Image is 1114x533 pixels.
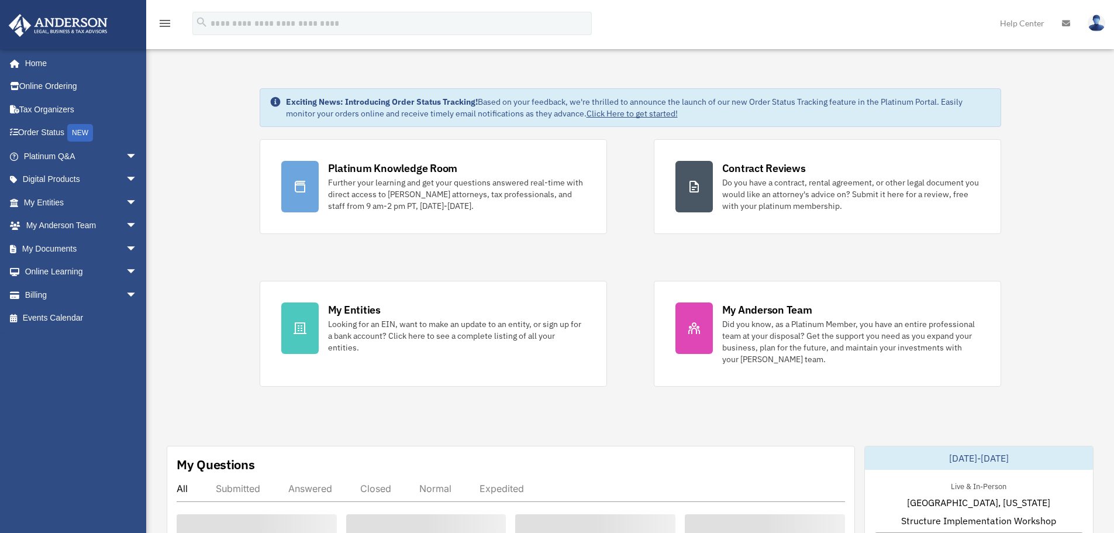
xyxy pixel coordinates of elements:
div: Contract Reviews [722,161,806,176]
a: Order StatusNEW [8,121,155,145]
i: menu [158,16,172,30]
a: Online Learningarrow_drop_down [8,260,155,284]
a: Events Calendar [8,307,155,330]
span: arrow_drop_down [126,260,149,284]
div: Do you have a contract, rental agreement, or other legal document you would like an attorney's ad... [722,177,980,212]
span: arrow_drop_down [126,237,149,261]
span: [GEOGRAPHIC_DATA], [US_STATE] [907,496,1050,510]
span: Structure Implementation Workshop [901,514,1056,528]
a: My Entities Looking for an EIN, want to make an update to an entity, or sign up for a bank accoun... [260,281,607,387]
span: arrow_drop_down [126,168,149,192]
a: My Anderson Teamarrow_drop_down [8,214,155,238]
div: All [177,483,188,494]
div: Expedited [480,483,524,494]
a: Platinum Q&Aarrow_drop_down [8,145,155,168]
a: Online Ordering [8,75,155,98]
div: [DATE]-[DATE] [865,446,1093,470]
div: My Entities [328,302,381,317]
img: User Pic [1088,15,1105,32]
a: Contract Reviews Do you have a contract, rental agreement, or other legal document you would like... [654,139,1001,234]
a: Click Here to get started! [587,108,678,119]
span: arrow_drop_down [126,191,149,215]
strong: Exciting News: Introducing Order Status Tracking! [286,97,478,107]
span: arrow_drop_down [126,145,149,169]
a: My Entitiesarrow_drop_down [8,191,155,214]
div: Submitted [216,483,260,494]
div: Closed [360,483,391,494]
a: Digital Productsarrow_drop_down [8,168,155,191]
div: Looking for an EIN, want to make an update to an entity, or sign up for a bank account? Click her... [328,318,585,353]
span: arrow_drop_down [126,214,149,238]
span: arrow_drop_down [126,283,149,307]
div: Further your learning and get your questions answered real-time with direct access to [PERSON_NAM... [328,177,585,212]
div: My Anderson Team [722,302,812,317]
a: Billingarrow_drop_down [8,283,155,307]
div: Based on your feedback, we're thrilled to announce the launch of our new Order Status Tracking fe... [286,96,991,119]
a: Platinum Knowledge Room Further your learning and get your questions answered real-time with dire... [260,139,607,234]
div: Live & In-Person [941,479,1016,491]
div: NEW [67,124,93,142]
a: menu [158,20,172,30]
div: Platinum Knowledge Room [328,161,458,176]
div: Normal [419,483,451,494]
div: Answered [288,483,332,494]
a: Tax Organizers [8,98,155,121]
div: My Questions [177,456,255,473]
a: Home [8,51,149,75]
img: Anderson Advisors Platinum Portal [5,14,111,37]
div: Did you know, as a Platinum Member, you have an entire professional team at your disposal? Get th... [722,318,980,365]
a: My Documentsarrow_drop_down [8,237,155,260]
i: search [195,16,208,29]
a: My Anderson Team Did you know, as a Platinum Member, you have an entire professional team at your... [654,281,1001,387]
